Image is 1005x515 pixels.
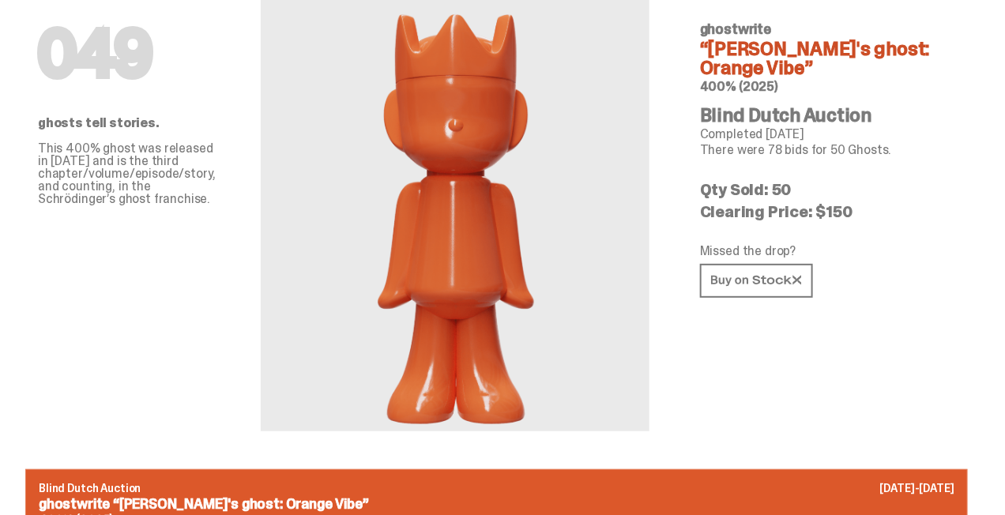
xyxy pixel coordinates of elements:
[700,106,955,125] h4: Blind Dutch Auction
[38,117,216,130] p: ghosts tell stories.
[39,483,954,494] p: Blind Dutch Auction
[700,204,955,220] p: Clearing Price: $150
[700,39,955,77] h4: “[PERSON_NAME]'s ghost: Orange Vibe”
[700,182,955,197] p: Qty Sold: 50
[39,497,954,511] p: ghostwrite “[PERSON_NAME]'s ghost: Orange Vibe”
[700,144,955,156] p: There were 78 bids for 50 Ghosts.
[700,78,778,95] span: 400% (2025)
[38,142,216,205] p: This 400% ghost was released in [DATE] and is the third chapter/volume/episode/story, and countin...
[700,20,771,39] span: ghostwrite
[700,128,955,141] p: Completed [DATE]
[38,22,216,85] h1: 049
[700,245,955,257] p: Missed the drop?
[880,483,954,494] p: [DATE]-[DATE]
